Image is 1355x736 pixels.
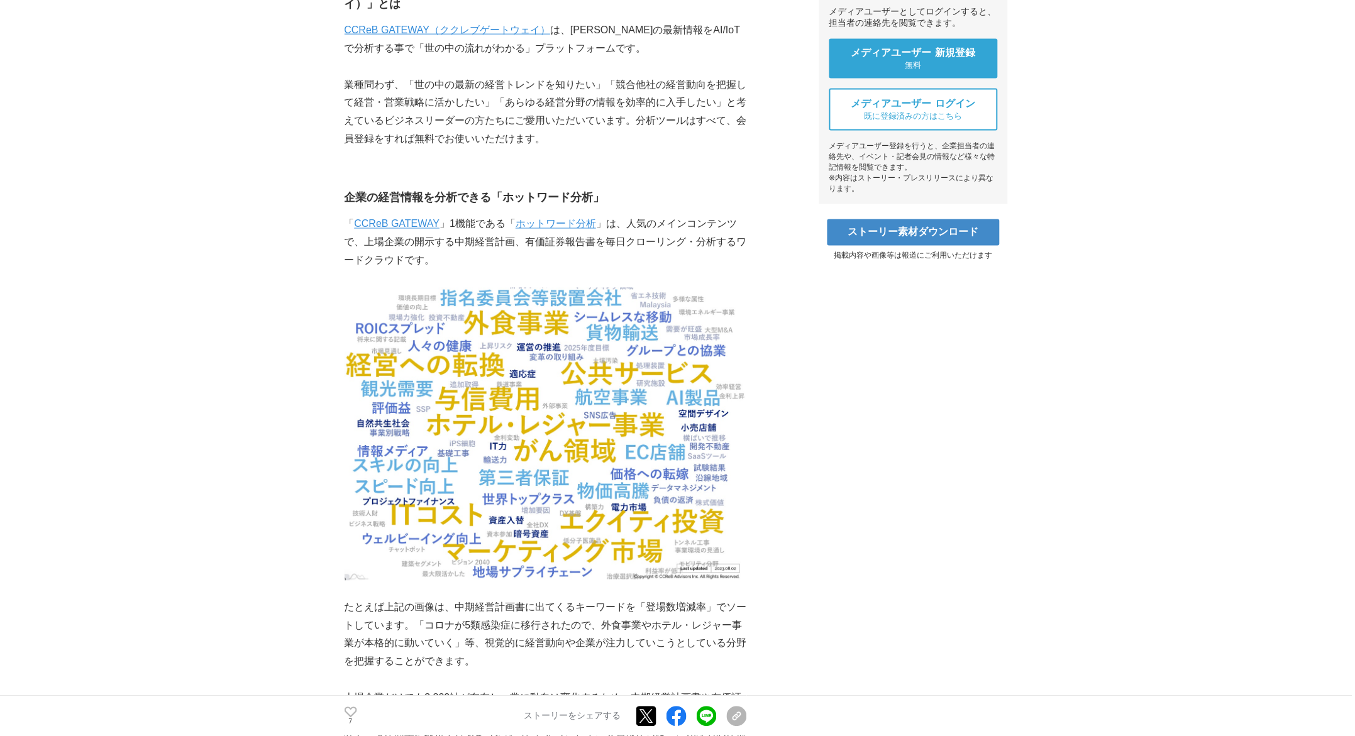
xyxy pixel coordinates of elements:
a: メディアユーザー 新規登録 無料 [829,39,998,79]
p: ストーリーをシェアする [524,711,621,722]
a: CCReB GATEWAY [355,219,440,229]
span: メディアユーザー 新規登録 [851,47,976,60]
a: メディアユーザー ログイン 既に登録済みの方はこちら [829,89,998,131]
p: 業種問わず、「世の中の最新の経営トレンドを知りたい」「競合他社の経営動向を把握して経営・営業戦略に活かしたい」「あらゆる経営分野の情報を効率的に入手したい」と考えているビジネスリーダーの方たちに... [345,76,747,148]
p: 「 」1機能である「 」は、人気のメインコンテンツで、上場企業の開示する中期経営計画、有価証券報告書を毎日クローリング・分析するワードクラウドです。 [345,216,747,270]
p: は、[PERSON_NAME]の最新情報をAI/IoTで分析する事で「世の中の流れがわかる」プラットフォームです。 [345,21,747,58]
div: メディアユーザーとしてログインすると、担当者の連絡先を閲覧できます。 [829,6,998,29]
span: メディアユーザー ログイン [851,97,976,111]
div: メディアユーザー登録を行うと、企業担当者の連絡先や、イベント・記者会見の情報など様々な特記情報を閲覧できます。 ※内容はストーリー・プレスリリースにより異なります。 [829,141,998,194]
p: 7 [345,719,357,725]
a: ストーリー素材ダウンロード [827,219,1000,246]
a: ホットワード分析 [516,219,596,229]
img: thumbnail_3f549250-371b-11ee-bcdd-87071b87664d.png [345,288,747,581]
a: CCReB GATEWAY（ククレブゲートウェイ） [345,25,551,35]
p: たとえば上記の画像は、中期経営計画書に出てくるキーワードを「登場数増減率」でソートしています。「コロナが5類感染症に移行されたので、外食事業やホテル・レジャー事業が本格的に動いていく」等、視覚的... [345,599,747,671]
span: 既に登録済みの方はこちら [865,111,963,122]
p: 掲載内容や画像等は報道にご利用いただけます [819,251,1008,261]
span: 無料 [905,60,922,71]
h3: 」 [345,189,747,207]
strong: 企業の経営情報を分析できる「ホットワード分析 [345,192,594,204]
